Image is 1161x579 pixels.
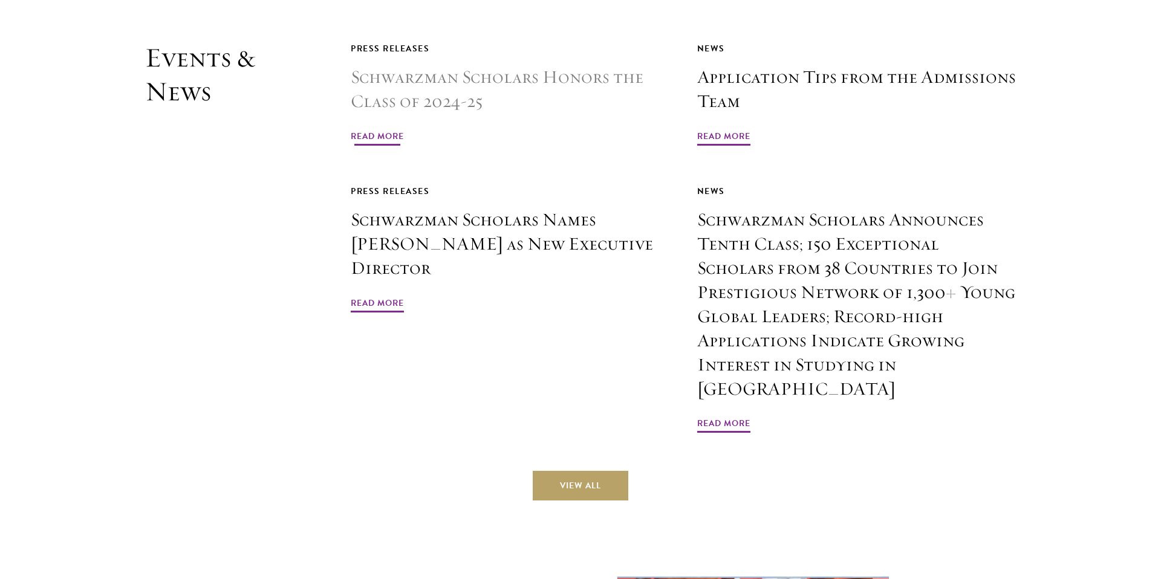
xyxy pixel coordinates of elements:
a: Press Releases Schwarzman Scholars Honors the Class of 2024-25 Read More [351,41,670,147]
a: View All [533,471,628,500]
a: News Schwarzman Scholars Announces Tenth Class; 150 Exceptional Scholars from 38 Countries to Joi... [697,184,1016,435]
div: News [697,184,1016,199]
h3: Schwarzman Scholars Announces Tenth Class; 150 Exceptional Scholars from 38 Countries to Join Pre... [697,208,1016,401]
span: Read More [697,129,750,147]
a: Press Releases Schwarzman Scholars Names [PERSON_NAME] as New Executive Director Read More [351,184,670,314]
span: Read More [697,416,750,435]
span: Read More [351,129,404,147]
div: Press Releases [351,184,670,199]
h3: Application Tips from the Admissions Team [697,65,1016,114]
span: Read More [351,296,404,314]
div: Press Releases [351,41,670,56]
h3: Schwarzman Scholars Names [PERSON_NAME] as New Executive Director [351,208,670,280]
h2: Events & News [145,41,290,435]
a: News Application Tips from the Admissions Team Read More [697,41,1016,147]
h3: Schwarzman Scholars Honors the Class of 2024-25 [351,65,670,114]
div: News [697,41,1016,56]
